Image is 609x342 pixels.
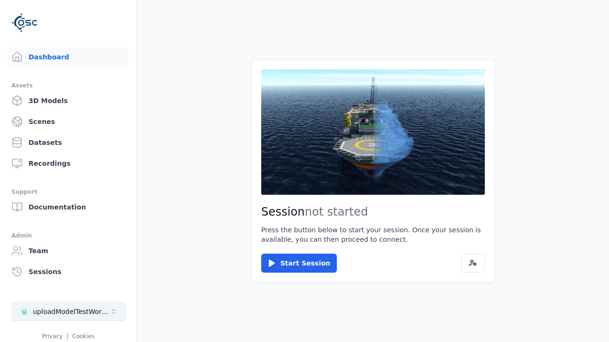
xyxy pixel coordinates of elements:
a: Scenes [8,112,129,131]
a: Cookies [72,333,95,340]
a: Dashboard [8,47,129,66]
div: uploadModelTestWorkspace [33,307,110,316]
button: Select a workspace [11,302,126,321]
a: Team [8,241,129,260]
div: Admin [11,230,125,241]
span: not started [305,205,368,218]
a: Sessions [8,262,129,281]
p: Press the button below to start your session. Once your session is available, you can then procee... [261,225,485,244]
a: 3D Models [8,91,129,110]
div: u [20,307,29,316]
a: Datasets [8,133,129,152]
div: Assets [11,80,125,91]
h2: Session [261,204,485,219]
a: Recordings [8,154,129,173]
a: Privacy [42,333,62,340]
button: Start Session [261,254,337,273]
span: | [67,333,69,340]
div: Support [11,186,125,198]
img: Logo [11,9,38,36]
a: Documentation [8,198,129,217]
